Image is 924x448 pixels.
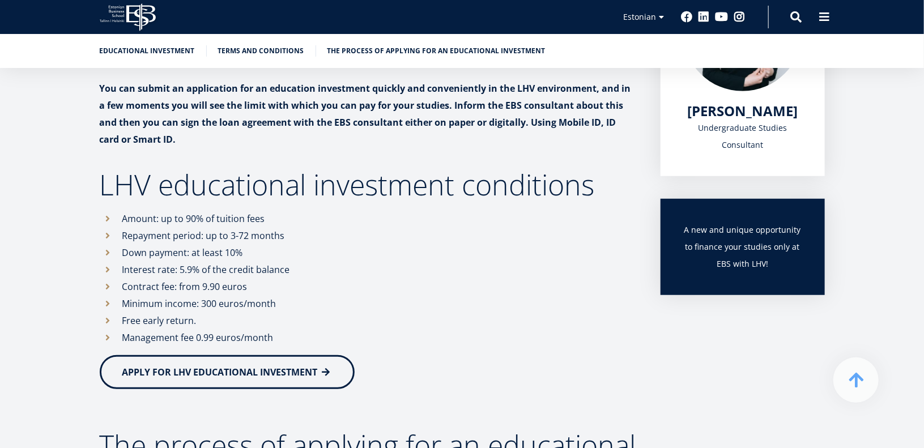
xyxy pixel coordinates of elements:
[122,331,274,344] font: Management fee 0.99 euros/month
[684,224,801,269] font: A new and unique opportunity to finance your studies only at EBS with LHV!
[327,45,546,57] a: The process of applying for an educational investment
[122,280,248,293] font: Contract fee: from 9.90 euros
[122,314,197,327] font: Free early return.
[218,45,304,57] a: Terms and conditions
[122,297,276,310] font: Minimum income: 300 euros/month
[218,46,304,56] font: Terms and conditions
[122,263,290,276] font: Interest rate: 5.9% of the credit balance
[687,101,798,120] font: [PERSON_NAME]
[100,165,595,204] font: LHV educational investment conditions
[698,122,787,150] font: Undergraduate Studies Consultant
[100,46,195,56] font: Educational investment
[100,45,195,57] a: Educational investment
[100,355,355,389] a: APPLY FOR LHV EDUCATIONAL INVESTMENT
[687,103,798,120] a: [PERSON_NAME]
[122,246,243,259] font: Down payment: at least 10%
[122,212,265,225] font: Amount: up to 90% of tuition fees
[122,229,285,242] font: Repayment period: up to 3-72 months
[327,46,546,56] font: The process of applying for an educational investment
[122,366,318,378] font: APPLY FOR LHV EDUCATIONAL INVESTMENT
[100,82,631,146] font: You can submit an application for an education investment quickly and conveniently in the LHV env...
